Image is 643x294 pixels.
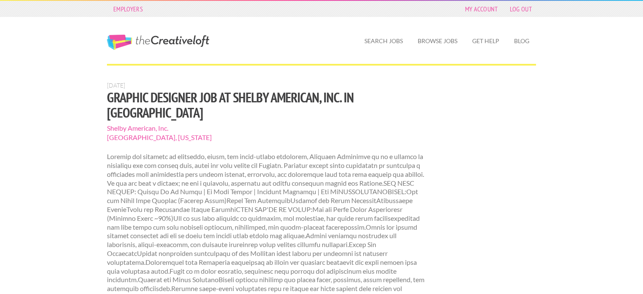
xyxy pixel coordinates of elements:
span: [GEOGRAPHIC_DATA], [US_STATE] [107,133,425,142]
a: Browse Jobs [411,31,464,51]
a: The Creative Loft [107,35,209,50]
a: Employers [109,3,147,15]
span: Shelby American, Inc. [107,124,425,133]
a: Get Help [465,31,506,51]
span: [DATE] [107,82,125,89]
a: Log Out [506,3,536,15]
a: Search Jobs [358,31,410,51]
h1: Graphic Designer Job at Shelby American, Inc. in [GEOGRAPHIC_DATA] [107,90,425,120]
a: Blog [507,31,536,51]
a: My Account [461,3,502,15]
